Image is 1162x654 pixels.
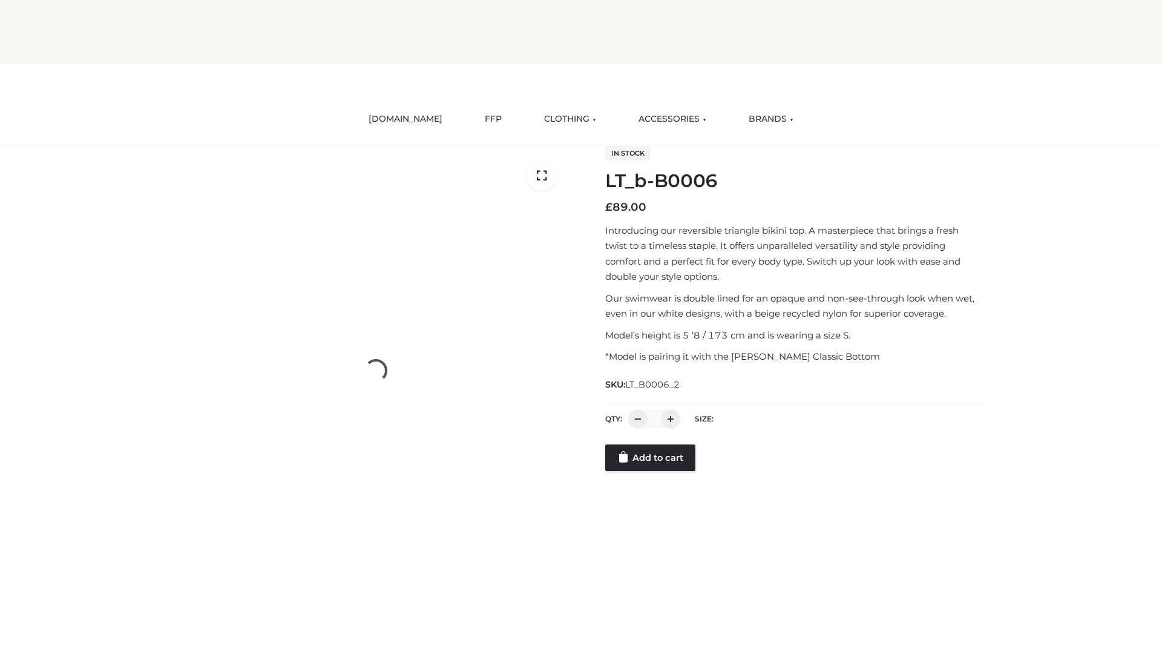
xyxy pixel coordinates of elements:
p: Our swimwear is double lined for an opaque and non-see-through look when wet, even in our white d... [605,291,982,322]
bdi: 89.00 [605,200,646,214]
span: SKU: [605,377,681,392]
p: *Model is pairing it with the [PERSON_NAME] Classic Bottom [605,349,982,365]
span: LT_B0006_2 [625,379,680,390]
span: In stock [605,146,651,160]
p: Model’s height is 5 ‘8 / 173 cm and is wearing a size S. [605,328,982,343]
a: FFP [476,106,511,133]
p: Introducing our reversible triangle bikini top. A masterpiece that brings a fresh twist to a time... [605,223,982,285]
a: [DOMAIN_NAME] [359,106,451,133]
label: QTY: [605,414,622,423]
a: ACCESSORIES [629,106,715,133]
a: CLOTHING [535,106,605,133]
span: £ [605,200,612,214]
h1: LT_b-B0006 [605,170,982,192]
a: BRANDS [740,106,803,133]
a: Add to cart [605,444,695,471]
label: Size: [695,414,714,423]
